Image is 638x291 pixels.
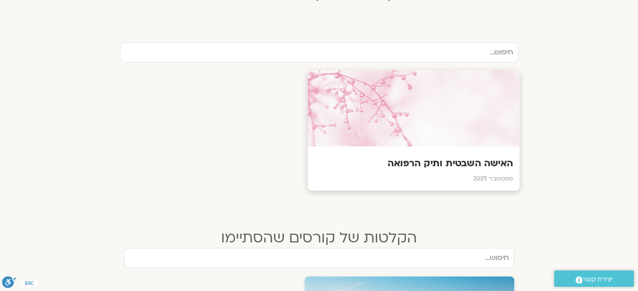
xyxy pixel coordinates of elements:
input: חיפוש... [124,248,514,268]
h2: הקלטות של קורסים שהסתיימו [124,229,514,246]
input: חיפוש... [120,42,518,62]
h3: האישה השבטית ותיק הרפואה [314,157,513,170]
p: ספטמבר 2025 [314,174,513,185]
span: יצירת קשר [583,274,613,285]
a: יצירת קשר [554,270,634,287]
a: האישה השבטית ותיק הרפואהספטמבר 2025 [120,71,518,190]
